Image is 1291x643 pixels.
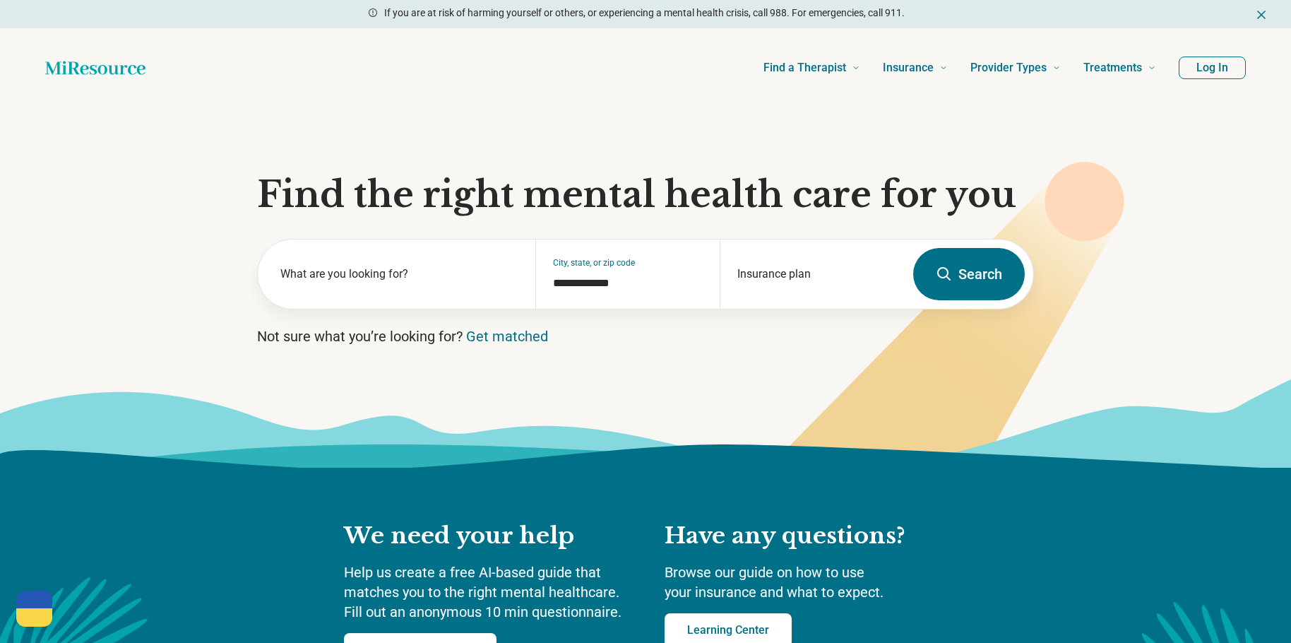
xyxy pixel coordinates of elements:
a: Get matched [466,328,548,345]
a: Home page [45,54,145,82]
h1: Find the right mental health care for you [257,174,1034,216]
a: Find a Therapist [763,40,860,96]
span: Provider Types [970,58,1047,78]
h2: We need your help [344,521,636,551]
a: Treatments [1083,40,1156,96]
p: Browse our guide on how to use your insurance and what to expect. [665,562,947,602]
button: Search [913,248,1025,300]
button: Dismiss [1254,6,1268,23]
span: Find a Therapist [763,58,846,78]
a: Insurance [883,40,948,96]
span: Treatments [1083,58,1142,78]
p: Help us create a free AI-based guide that matches you to the right mental healthcare. Fill out an... [344,562,636,622]
p: If you are at risk of harming yourself or others, or experiencing a mental health crisis, call 98... [384,6,905,20]
p: Not sure what you’re looking for? [257,326,1034,346]
label: What are you looking for? [280,266,518,283]
button: Log In [1179,57,1246,79]
h2: Have any questions? [665,521,947,551]
a: Provider Types [970,40,1061,96]
span: Insurance [883,58,934,78]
